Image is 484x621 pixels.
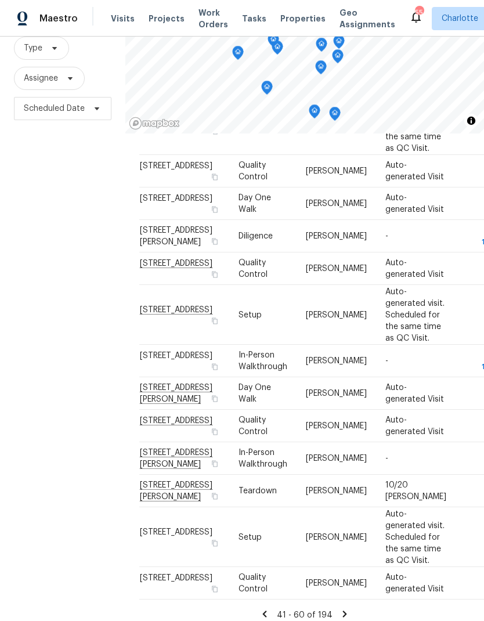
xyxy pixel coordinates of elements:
span: [STREET_ADDRESS] [140,574,212,582]
button: Copy Address [210,491,220,501]
span: Work Orders [198,7,228,30]
span: Toggle attribution [468,114,475,127]
span: Diligence [239,232,273,240]
button: Toggle attribution [464,114,478,128]
button: Copy Address [210,204,220,215]
span: Auto-generated Visit [385,416,444,436]
span: In-Person Walkthrough [239,351,287,371]
div: Map marker [332,49,344,67]
span: [PERSON_NAME] [306,167,367,175]
div: Map marker [329,107,341,125]
span: 41 - 60 of 194 [277,611,333,619]
span: Day One Walk [239,384,271,403]
span: [STREET_ADDRESS] [140,162,212,170]
span: Visits [111,13,135,24]
span: Maestro [39,13,78,24]
span: [PERSON_NAME] [306,454,367,463]
span: Auto-generated visit. Scheduled for the same time as QC Visit. [385,98,445,152]
span: Auto-generated Visit [385,161,444,181]
button: Copy Address [210,315,220,326]
span: Geo Assignments [339,7,395,30]
span: - [385,357,388,365]
span: - [385,454,388,463]
span: Assignee [24,73,58,84]
span: Quality Control [239,416,268,436]
span: Auto-generated Visit [385,573,444,593]
span: [STREET_ADDRESS] [140,528,212,536]
span: Day One Walk [239,194,271,214]
span: [STREET_ADDRESS] [140,194,212,203]
button: Copy Address [210,458,220,469]
span: [PERSON_NAME] [306,487,367,495]
div: Map marker [333,35,345,53]
button: Copy Address [210,393,220,404]
div: Map marker [272,41,283,59]
a: Mapbox homepage [129,117,180,130]
span: [PERSON_NAME] [306,422,367,430]
span: Properties [280,13,326,24]
span: [PERSON_NAME] [306,265,367,273]
div: Map marker [309,104,320,122]
button: Copy Address [210,269,220,280]
button: Copy Address [210,236,220,247]
span: Charlotte [442,13,478,24]
span: Auto-generated visit. Scheduled for the same time as QC Visit. [385,287,445,342]
span: Quality Control [239,161,268,181]
span: [PERSON_NAME] [306,232,367,240]
div: Map marker [268,33,279,51]
span: Scheduled Date [24,103,85,114]
span: In-Person Walkthrough [239,449,287,468]
span: [PERSON_NAME] [306,200,367,208]
button: Copy Address [210,427,220,437]
span: Auto-generated Visit [385,194,444,214]
span: Auto-generated visit. Scheduled for the same time as QC Visit. [385,510,445,564]
span: Type [24,42,42,54]
span: Quality Control [239,259,268,279]
button: Copy Address [210,172,220,182]
button: Copy Address [210,584,220,594]
span: [STREET_ADDRESS][PERSON_NAME] [140,226,212,246]
button: Copy Address [210,125,220,136]
span: Setup [239,310,262,319]
span: [PERSON_NAME] [306,579,367,587]
span: - [385,232,388,240]
div: 55 [415,7,423,19]
div: Map marker [261,81,273,99]
span: Teardown [239,487,277,495]
span: 10/20 [PERSON_NAME] [385,481,446,501]
div: Map marker [232,46,244,64]
button: Copy Address [210,537,220,548]
span: [STREET_ADDRESS] [140,352,212,360]
span: Auto-generated Visit [385,384,444,403]
span: Quality Control [239,573,268,593]
button: Copy Address [210,362,220,372]
div: Map marker [315,60,327,78]
span: [PERSON_NAME] [306,310,367,319]
div: Map marker [316,38,327,56]
span: Auto-generated Visit [385,259,444,279]
span: [PERSON_NAME] [306,533,367,541]
span: Projects [149,13,185,24]
span: [PERSON_NAME] [306,389,367,398]
span: [PERSON_NAME] [306,357,367,365]
span: Setup [239,533,262,541]
span: Tasks [242,15,266,23]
